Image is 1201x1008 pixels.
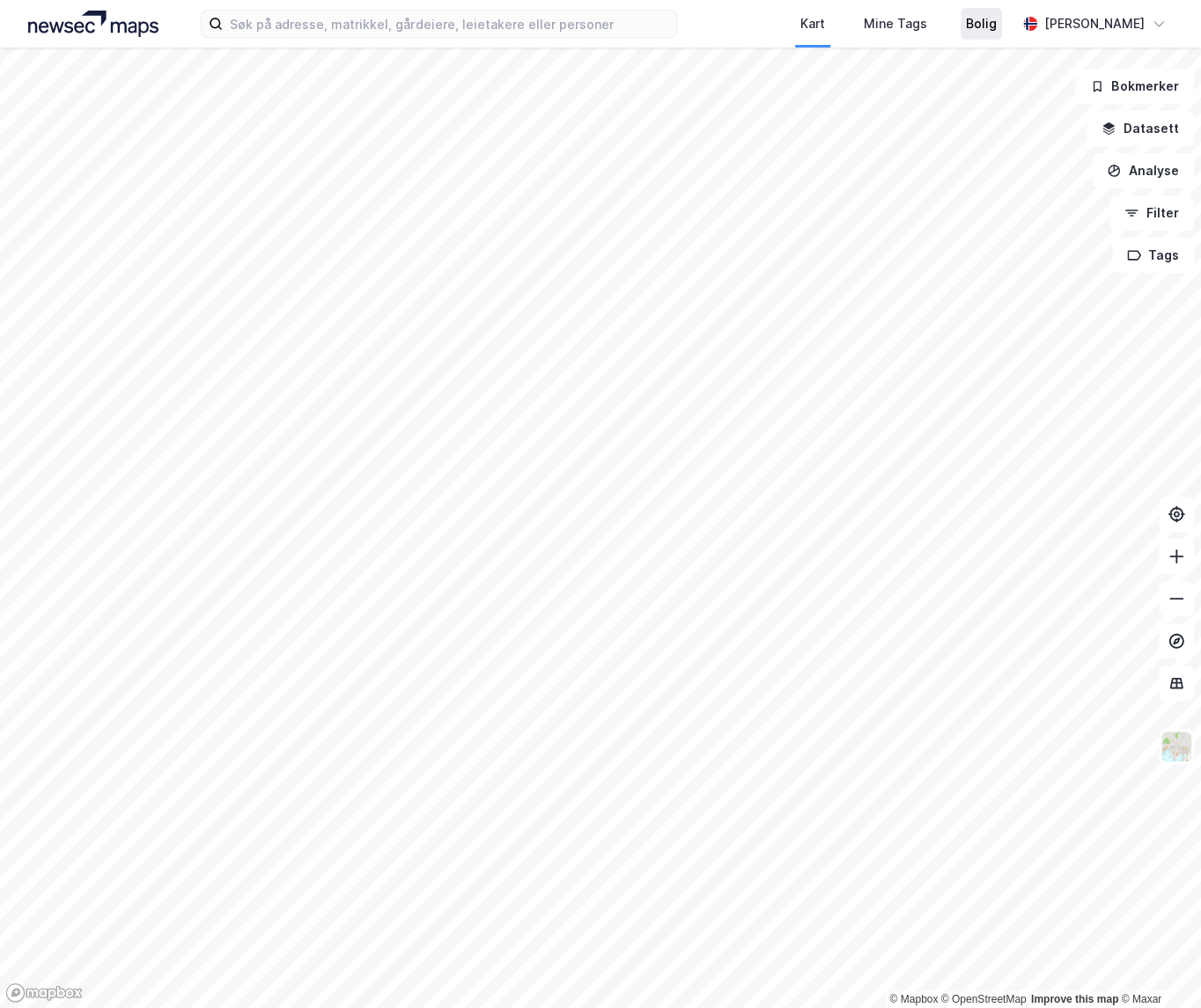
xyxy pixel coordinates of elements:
a: Mapbox homepage [5,982,83,1003]
div: Kart [800,13,825,34]
a: Improve this map [1031,993,1118,1005]
a: OpenStreetMap [941,993,1027,1005]
button: Datasett [1087,111,1194,146]
button: Tags [1112,238,1194,273]
img: Z [1160,730,1193,763]
div: Bolig [966,13,997,34]
a: Mapbox [889,993,938,1005]
button: Filter [1109,195,1194,231]
div: Kontrollprogram for chat [1113,923,1201,1008]
button: Bokmerker [1075,69,1194,104]
iframe: Chat Widget [1113,923,1201,1008]
div: Mine Tags [864,13,927,34]
img: logo.a4113a55bc3d86da70a041830d287a7e.svg [28,11,158,37]
div: [PERSON_NAME] [1044,13,1145,34]
button: Analyse [1092,153,1194,188]
input: Søk på adresse, matrikkel, gårdeiere, leietakere eller personer [223,11,676,37]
